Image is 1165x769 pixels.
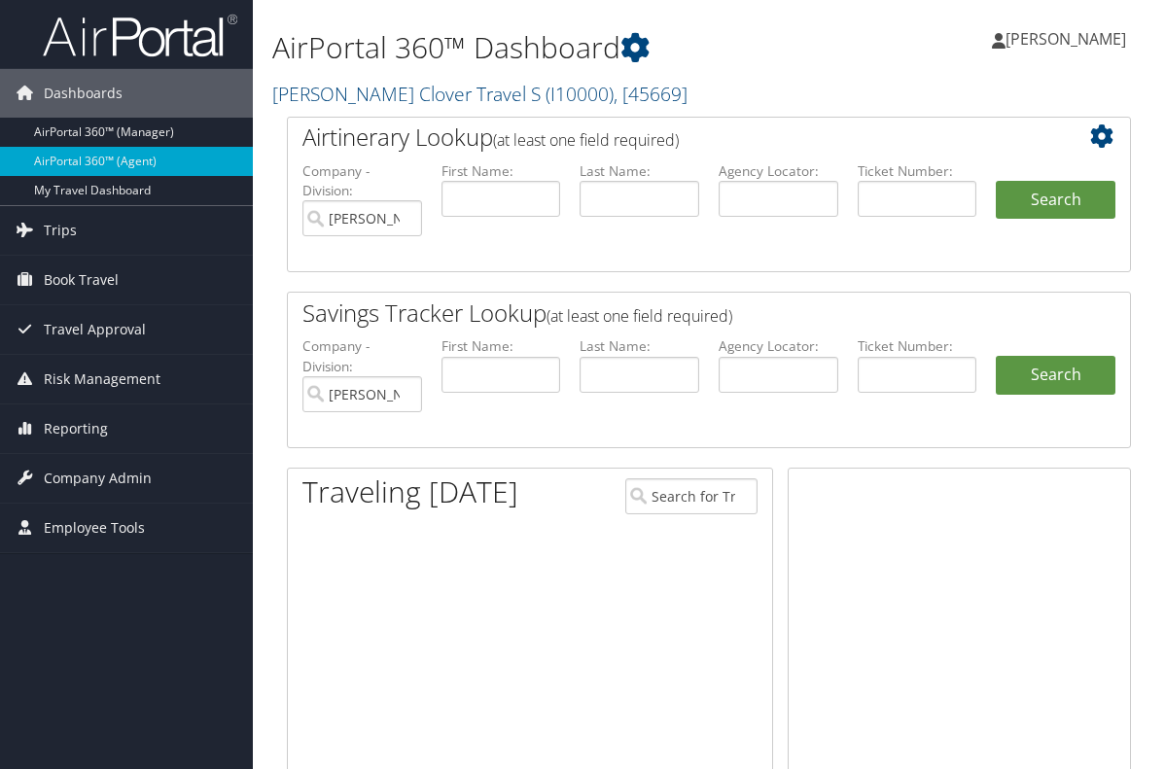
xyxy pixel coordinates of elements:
a: [PERSON_NAME] [992,10,1146,68]
span: [PERSON_NAME] [1006,28,1126,50]
h1: Traveling [DATE] [302,472,518,512]
label: Last Name: [580,336,699,356]
a: [PERSON_NAME] Clover Travel S [272,81,688,107]
h1: AirPortal 360™ Dashboard [272,27,855,68]
span: Dashboards [44,69,123,118]
h2: Savings Tracker Lookup [302,297,1045,330]
span: Trips [44,206,77,255]
span: , [ 45669 ] [614,81,688,107]
label: First Name: [441,161,561,181]
label: First Name: [441,336,561,356]
h2: Airtinerary Lookup [302,121,1045,154]
label: Last Name: [580,161,699,181]
span: (at least one field required) [493,129,679,151]
span: ( I10000 ) [546,81,614,107]
input: search accounts [302,376,422,412]
a: Search [996,356,1115,395]
button: Search [996,181,1115,220]
label: Agency Locator: [719,336,838,356]
span: Book Travel [44,256,119,304]
img: airportal-logo.png [43,13,237,58]
span: (at least one field required) [547,305,732,327]
label: Agency Locator: [719,161,838,181]
span: Employee Tools [44,504,145,552]
span: Travel Approval [44,305,146,354]
input: Search for Traveler [625,478,758,514]
span: Company Admin [44,454,152,503]
span: Reporting [44,404,108,453]
span: Risk Management [44,355,160,403]
label: Ticket Number: [858,161,977,181]
label: Company - Division: [302,161,422,201]
label: Company - Division: [302,336,422,376]
label: Ticket Number: [858,336,977,356]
